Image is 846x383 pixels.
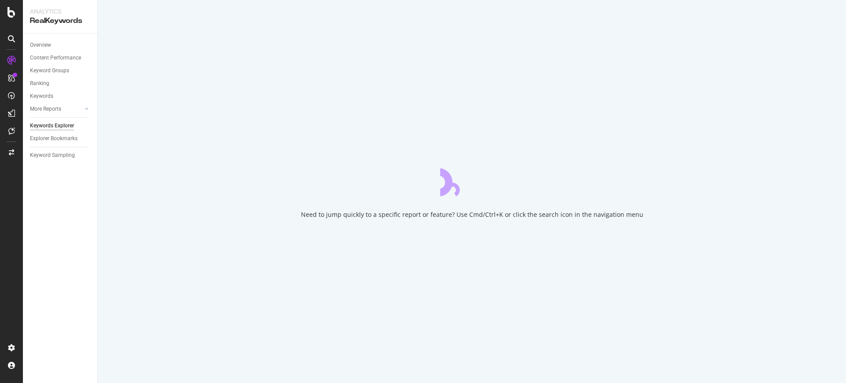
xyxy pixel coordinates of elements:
[30,92,53,101] div: Keywords
[30,151,91,160] a: Keyword Sampling
[30,41,51,50] div: Overview
[30,79,49,88] div: Ranking
[30,16,90,26] div: RealKeywords
[30,92,91,101] a: Keywords
[30,79,91,88] a: Ranking
[30,53,81,63] div: Content Performance
[30,66,91,75] a: Keyword Groups
[30,7,90,16] div: Analytics
[30,41,91,50] a: Overview
[30,151,75,160] div: Keyword Sampling
[30,121,91,130] a: Keywords Explorer
[440,164,504,196] div: animation
[30,104,82,114] a: More Reports
[30,121,74,130] div: Keywords Explorer
[30,53,91,63] a: Content Performance
[30,134,91,143] a: Explorer Bookmarks
[30,66,69,75] div: Keyword Groups
[30,134,78,143] div: Explorer Bookmarks
[301,210,643,219] div: Need to jump quickly to a specific report or feature? Use Cmd/Ctrl+K or click the search icon in ...
[30,104,61,114] div: More Reports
